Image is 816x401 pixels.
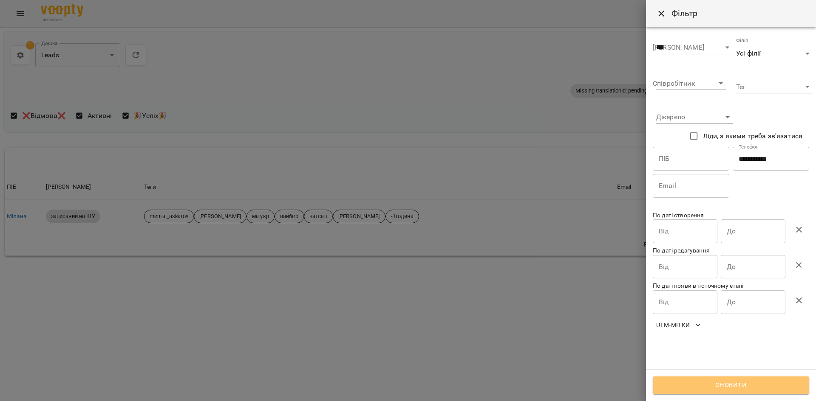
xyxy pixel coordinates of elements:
[653,211,809,220] p: По даті створення
[653,80,695,87] label: Співробітник
[653,282,809,290] p: По даті появи в поточному етапі
[653,44,704,51] label: [PERSON_NAME]
[653,317,704,333] button: UTM-мітки
[656,320,700,330] span: UTM-мітки
[662,380,800,391] span: Оновити
[671,7,806,20] h6: Фільтр
[653,376,809,394] button: Оновити
[736,44,813,63] div: Усі філії
[736,38,748,43] label: Філія
[653,247,809,255] p: По даті редагування
[651,3,671,24] button: Close
[703,131,802,141] span: Ліди, з якими треба зв'язатися
[736,48,802,59] span: Усі філії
